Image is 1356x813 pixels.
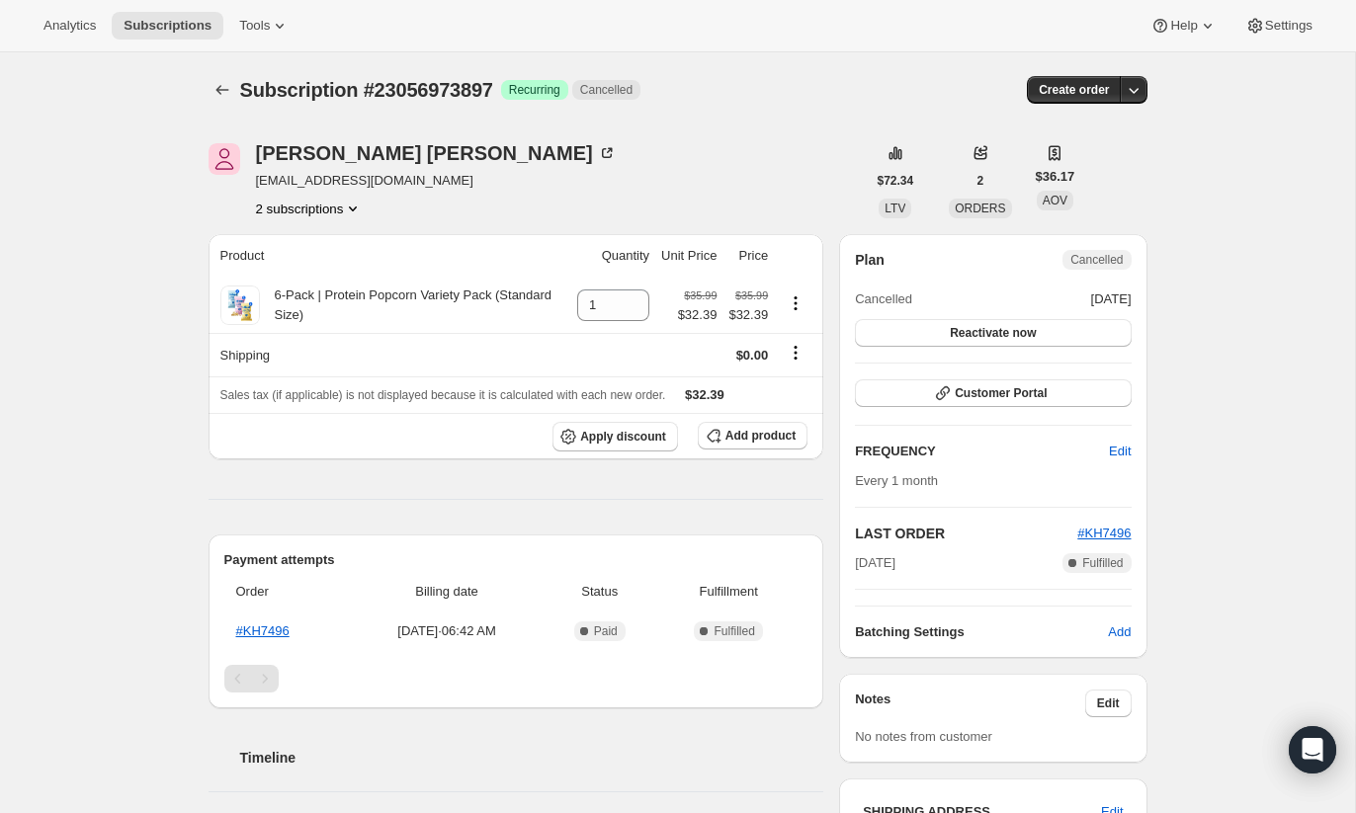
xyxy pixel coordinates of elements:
[866,167,926,195] button: $72.34
[571,234,655,278] th: Quantity
[855,442,1109,461] h2: FREQUENCY
[855,553,895,573] span: [DATE]
[552,422,678,451] button: Apply discount
[955,385,1047,401] span: Customer Portal
[32,12,108,40] button: Analytics
[685,387,724,402] span: $32.39
[1027,76,1121,104] button: Create order
[224,570,350,613] th: Order
[855,319,1131,347] button: Reactivate now
[1082,555,1123,571] span: Fulfilled
[209,143,240,175] span: Yvonne Kimble
[684,289,717,301] small: $35.99
[1077,524,1131,543] button: #KH7496
[735,289,768,301] small: $35.99
[1170,18,1197,34] span: Help
[239,18,270,34] span: Tools
[950,325,1036,341] span: Reactivate now
[725,428,796,444] span: Add product
[1108,622,1131,642] span: Add
[112,12,223,40] button: Subscriptions
[124,18,212,34] span: Subscriptions
[855,379,1131,407] button: Customer Portal
[878,173,914,189] span: $72.34
[780,342,811,364] button: Shipping actions
[1070,252,1123,268] span: Cancelled
[780,292,811,314] button: Product actions
[855,524,1077,543] h2: LAST ORDER
[1096,616,1143,648] button: Add
[661,582,796,602] span: Fulfillment
[256,143,617,163] div: [PERSON_NAME] [PERSON_NAME]
[580,429,666,445] span: Apply discount
[855,690,1085,717] h3: Notes
[256,171,617,191] span: [EMAIL_ADDRESS][DOMAIN_NAME]
[240,79,493,101] span: Subscription #23056973897
[714,623,754,639] span: Fulfilled
[509,82,560,98] span: Recurring
[356,621,539,641] span: [DATE] · 06:42 AM
[1139,12,1229,40] button: Help
[855,729,992,744] span: No notes from customer
[1265,18,1313,34] span: Settings
[1085,690,1132,717] button: Edit
[855,250,885,270] h2: Plan
[1233,12,1324,40] button: Settings
[678,305,718,325] span: $32.39
[224,550,808,570] h2: Payment attempts
[1036,167,1075,187] span: $36.17
[855,473,938,488] span: Every 1 month
[550,582,649,602] span: Status
[1097,695,1120,711] span: Edit
[580,82,633,98] span: Cancelled
[240,748,824,768] h2: Timeline
[966,167,996,195] button: 2
[655,234,722,278] th: Unit Price
[227,12,301,40] button: Tools
[855,289,912,309] span: Cancelled
[955,202,1005,215] span: ORDERS
[855,622,1108,642] h6: Batching Settings
[209,234,572,278] th: Product
[209,333,572,376] th: Shipping
[1289,726,1336,773] div: Open Intercom Messenger
[220,285,260,325] img: product img
[220,388,666,402] span: Sales tax (if applicable) is not displayed because it is calculated with each new order.
[260,285,566,325] div: 6-Pack | Protein Popcorn Variety Pack (Standard Size)
[722,234,774,278] th: Price
[1043,194,1067,207] span: AOV
[209,76,236,104] button: Subscriptions
[1109,442,1131,461] span: Edit
[224,665,808,692] nav: Pagination
[43,18,96,34] span: Analytics
[236,623,290,638] a: #KH7496
[1039,82,1109,98] span: Create order
[256,199,364,218] button: Product actions
[728,305,768,325] span: $32.39
[356,582,539,602] span: Billing date
[977,173,984,189] span: 2
[1077,526,1131,540] a: #KH7496
[1097,436,1143,467] button: Edit
[736,348,769,363] span: $0.00
[885,202,905,215] span: LTV
[698,422,807,449] button: Add product
[594,623,618,639] span: Paid
[1091,289,1132,309] span: [DATE]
